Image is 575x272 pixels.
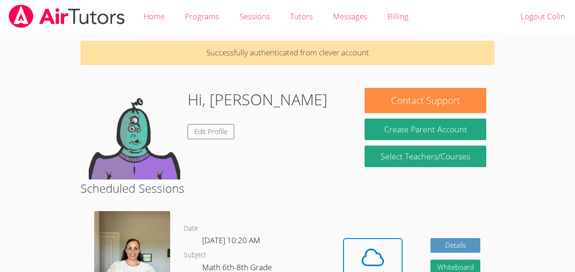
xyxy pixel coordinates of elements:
p: Successfully authenticated from clever account [81,41,494,65]
span: [DATE] 10:20 AM [202,235,260,245]
button: Create Parent Account [365,119,486,140]
img: default.png [89,88,180,180]
a: Details [430,238,481,253]
h1: Hi, [PERSON_NAME] [188,88,328,111]
h2: Scheduled Sessions [81,180,494,197]
dt: Subject [184,250,206,261]
span: Messages [333,11,367,22]
dt: Date [184,223,198,234]
button: Contact Support [365,88,486,113]
a: Edit Profile [188,124,234,139]
a: Select Teachers/Courses [365,146,486,167]
img: airtutors_banner-c4298cdbf04f3fff15de1276eac7730deb9818008684d7c2e4769d2f7ddbe033.png [8,5,126,28]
